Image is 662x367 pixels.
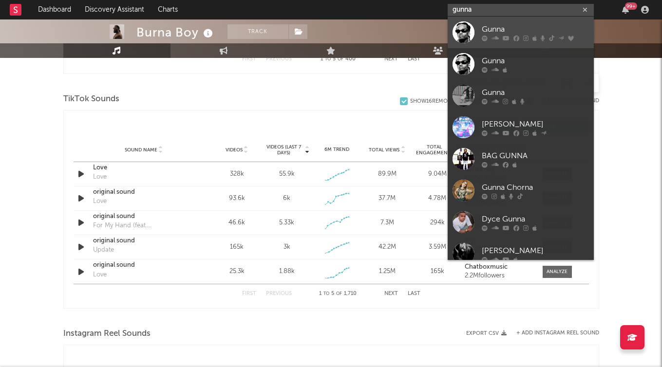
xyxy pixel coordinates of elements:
[415,194,460,203] div: 4.78M
[125,147,157,153] span: Sound Name
[482,118,589,130] div: [PERSON_NAME]
[408,56,420,62] button: Last
[448,238,594,270] a: [PERSON_NAME]
[482,182,589,193] div: Gunna Chorna
[311,288,365,300] div: 1 5 1,710
[364,267,410,276] div: 1.25M
[93,221,195,231] div: For My Hand (feat. [PERSON_NAME])
[364,169,410,179] div: 89.9M
[93,245,114,255] div: Update
[465,264,532,271] a: Chatboxmusic
[415,169,460,179] div: 9.04M
[364,218,410,228] div: 7.3M
[448,4,594,16] input: Search for artists
[448,206,594,238] a: Dyce Gunna
[384,56,398,62] button: Next
[136,24,215,40] div: Burna Boy
[336,292,342,296] span: of
[482,55,589,67] div: Gunna
[93,260,195,270] a: original sound
[279,267,295,276] div: 1.88k
[93,172,107,182] div: Love
[227,24,288,39] button: Track
[482,150,589,162] div: BAG GUNNA
[507,330,599,336] div: + Add Instagram Reel Sound
[415,144,454,156] span: Total Engagements
[448,175,594,206] a: Gunna Chorna
[63,328,151,340] span: Instagram Reel Sounds
[465,264,508,270] strong: Chatboxmusic
[482,23,589,35] div: Gunna
[93,163,195,173] a: Love
[311,54,365,65] div: 1 5 400
[214,218,260,228] div: 46.6k
[415,242,460,252] div: 3.59M
[63,93,119,105] span: TikTok Sounds
[93,270,107,280] div: Love
[482,245,589,257] div: [PERSON_NAME]
[284,242,290,252] div: 3k
[283,194,290,203] div: 6k
[266,56,292,62] button: Previous
[93,212,195,221] a: original sound
[279,218,294,228] div: 5.33k
[214,267,260,276] div: 25.3k
[448,143,594,175] a: BAG GUNNA
[242,291,256,296] button: First
[384,291,398,296] button: Next
[214,169,260,179] div: 328k
[410,98,481,105] div: Show 16 Removed Sounds
[264,144,303,156] span: Videos (last 7 days)
[214,242,260,252] div: 165k
[448,17,594,48] a: Gunna
[364,242,410,252] div: 42.2M
[279,169,295,179] div: 55.9k
[448,111,594,143] a: [PERSON_NAME]
[482,87,589,98] div: Gunna
[625,2,637,10] div: 99 +
[242,56,256,62] button: First
[323,292,329,296] span: to
[482,213,589,225] div: Dyce Gunna
[516,330,599,336] button: + Add Instagram Reel Sound
[415,218,460,228] div: 294k
[465,273,532,279] div: 2.2M followers
[364,194,410,203] div: 37.7M
[266,291,292,296] button: Previous
[226,147,243,153] span: Videos
[369,147,399,153] span: Total Views
[448,48,594,80] a: Gunna
[214,194,260,203] div: 93.6k
[325,57,331,61] span: to
[93,197,107,206] div: Love
[314,146,359,153] div: 6M Trend
[622,6,629,14] button: 99+
[93,236,195,246] a: original sound
[408,291,420,296] button: Last
[466,330,507,336] button: Export CSV
[338,57,343,61] span: of
[448,80,594,111] a: Gunna
[93,187,195,197] a: original sound
[415,267,460,276] div: 165k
